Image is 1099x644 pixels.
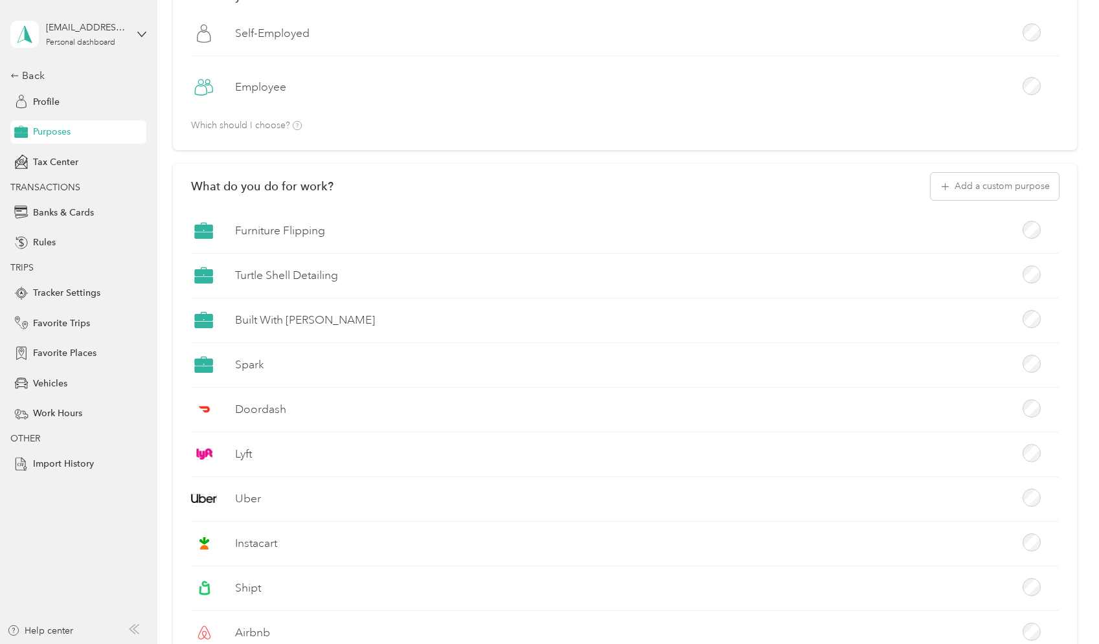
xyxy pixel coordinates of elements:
span: Favorite Trips [33,316,90,330]
button: Help center [7,624,73,638]
div: [EMAIL_ADDRESS][DOMAIN_NAME] [46,21,127,34]
label: Employee [235,79,286,95]
label: Airbnb [235,625,270,641]
div: Back [10,68,140,83]
p: Which should I choose? [191,121,302,131]
span: Work Hours [33,406,82,420]
span: Tax Center [33,155,78,169]
label: Instacart [235,535,277,551]
label: Built With [PERSON_NAME] [235,312,375,328]
span: OTHER [10,433,40,444]
label: Spark [235,357,264,373]
span: TRANSACTIONS [10,182,80,193]
span: Import History [33,457,94,471]
span: Rules [33,236,56,249]
button: Add a custom purpose [931,173,1059,200]
label: Self-Employed [235,25,310,41]
span: TRIPS [10,262,34,273]
div: Personal dashboard [46,39,115,47]
span: Purposes [33,125,71,139]
span: Favorite Places [33,346,96,360]
label: Turtle Shell Detailing [235,267,338,283]
h2: What do you do for work? [191,179,334,193]
span: Vehicles [33,377,67,390]
label: Uber [235,491,261,507]
span: Profile [33,95,60,109]
label: Shipt [235,580,261,596]
span: Banks & Cards [33,206,94,219]
label: Lyft [235,446,252,462]
label: Furniture Flipping [235,223,325,239]
iframe: Everlance-gr Chat Button Frame [1026,572,1099,644]
label: Doordash [235,401,286,417]
span: Tracker Settings [33,286,100,300]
